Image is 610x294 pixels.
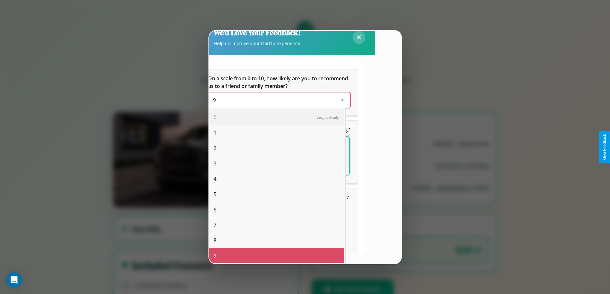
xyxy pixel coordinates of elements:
span: Very unlikely [316,115,339,120]
span: 9 [213,97,216,104]
div: 6 [209,202,344,217]
h5: On a scale from 0 to 10, how likely are you to recommend us to a friend or family member? [208,75,350,90]
div: On a scale from 0 to 10, how likely are you to recommend us to a friend or family member? [200,69,358,115]
span: 8 [214,236,216,244]
div: 3 [209,156,344,171]
div: 0 [209,110,344,125]
span: 6 [214,206,216,213]
span: 0 [214,114,216,121]
h2: We'd Love Your Feedback! [214,27,301,38]
span: Which of the following features do you value the most in a vehicle? [208,194,351,209]
div: On a scale from 0 to 10, how likely are you to recommend us to a friend or family member? [208,92,350,108]
div: 2 [209,140,344,156]
div: 8 [209,233,344,248]
p: Help us improve your CarGo experience [214,39,301,48]
div: Open Intercom Messenger [6,272,22,288]
span: 2 [214,144,216,152]
span: 3 [214,160,216,167]
div: 5 [209,187,344,202]
div: 9 [209,248,344,263]
span: 7 [214,221,216,229]
div: Give Feedback [602,134,607,160]
span: 5 [214,190,216,198]
span: 4 [214,175,216,183]
span: What can we do to make your experience more satisfying? [208,126,350,133]
div: 4 [209,171,344,187]
div: 7 [209,217,344,233]
div: 1 [209,125,344,140]
span: 1 [214,129,216,137]
span: 9 [214,252,216,259]
div: 10 [209,263,344,279]
span: On a scale from 0 to 10, how likely are you to recommend us to a friend or family member? [208,75,349,90]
